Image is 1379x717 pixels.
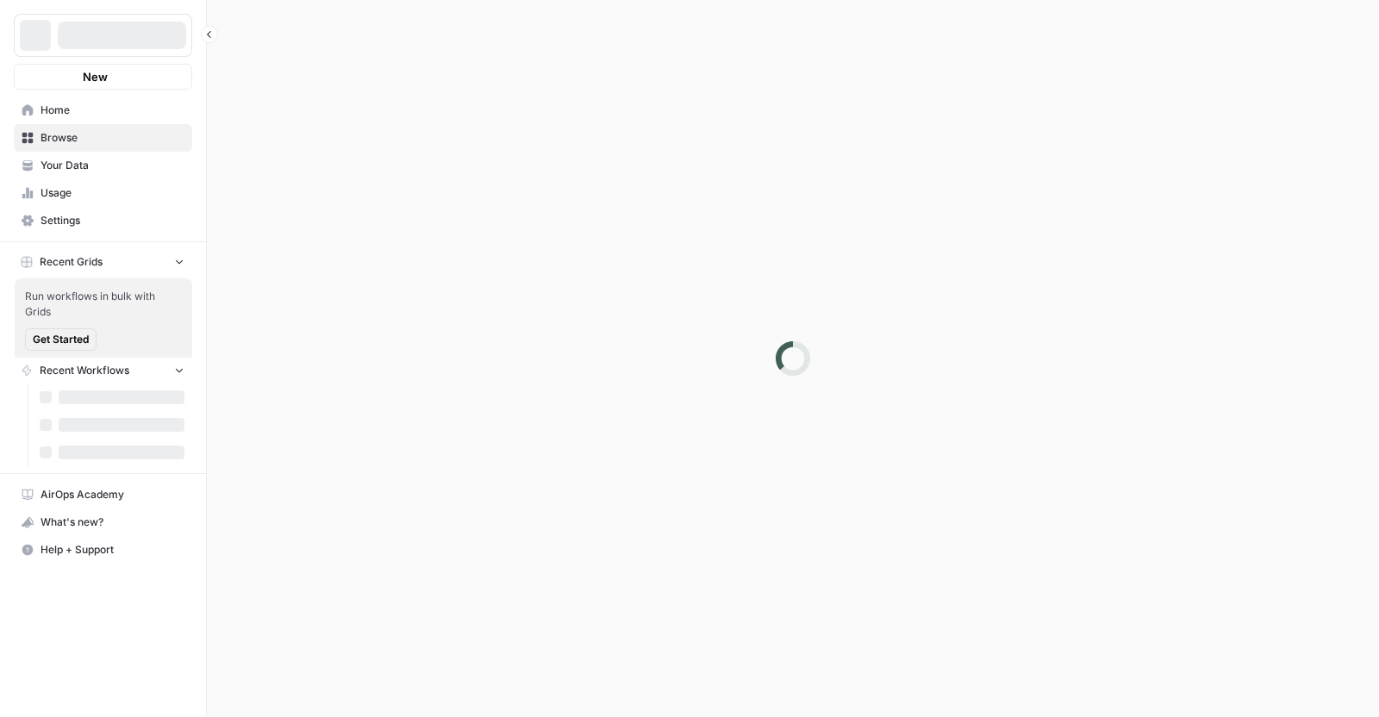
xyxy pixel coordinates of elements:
a: Your Data [14,152,192,179]
button: Help + Support [14,536,192,564]
a: Home [14,97,192,124]
div: What's new? [15,509,191,535]
span: Run workflows in bulk with Grids [25,289,182,320]
a: Browse [14,124,192,152]
span: New [83,68,108,85]
button: New [14,64,192,90]
span: Recent Workflows [40,363,129,378]
a: Usage [14,179,192,207]
span: Usage [41,185,184,201]
span: AirOps Academy [41,487,184,502]
span: Your Data [41,158,184,173]
span: Recent Grids [40,254,103,270]
a: Settings [14,207,192,234]
button: Recent Grids [14,249,192,275]
span: Help + Support [41,542,184,558]
button: What's new? [14,508,192,536]
button: Get Started [25,328,97,351]
span: Settings [41,213,184,228]
span: Get Started [33,332,89,347]
button: Recent Workflows [14,358,192,383]
span: Browse [41,130,184,146]
a: AirOps Academy [14,481,192,508]
span: Home [41,103,184,118]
